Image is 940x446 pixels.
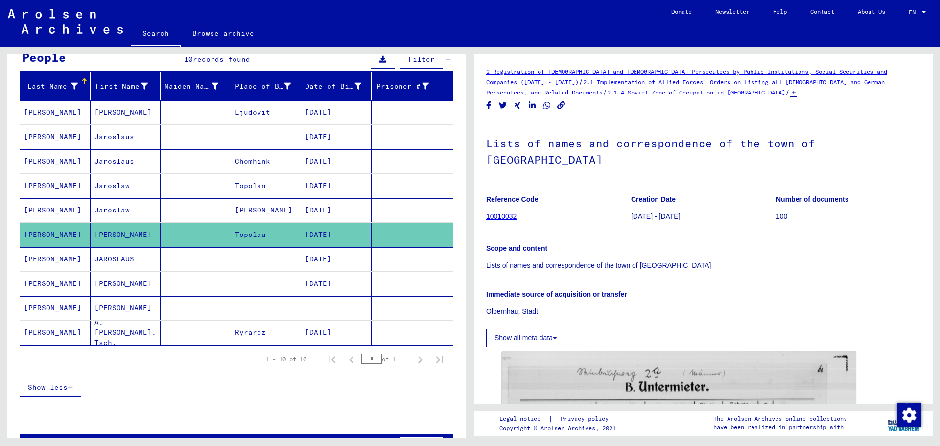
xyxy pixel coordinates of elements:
button: Share on Facebook [484,99,494,112]
mat-cell: [PERSON_NAME] [20,198,91,222]
a: Legal notice [499,414,548,424]
h1: Lists of names and correspondence of the town of [GEOGRAPHIC_DATA] [486,121,920,180]
div: First Name [94,81,148,92]
b: Immediate source of acquisition or transfer [486,290,627,298]
span: / [579,77,583,86]
img: Arolsen_neg.svg [8,9,123,34]
button: Last page [430,350,449,369]
b: Scope and content [486,244,547,252]
mat-cell: [PERSON_NAME] [20,296,91,320]
div: Last Name [24,78,90,94]
a: 2.1 Implementation of Allied Forces’ Orders on Listing all [DEMOGRAPHIC_DATA] and German Persecut... [486,78,885,96]
mat-cell: [DATE] [301,149,372,173]
mat-cell: [DATE] [301,272,372,296]
button: Filter [400,50,443,69]
p: Copyright © Arolsen Archives, 2021 [499,424,620,433]
mat-cell: Topolan [231,174,302,198]
mat-header-cell: Date of Birth [301,72,372,100]
mat-cell: JAROSLAUS [91,247,161,271]
button: Share on WhatsApp [542,99,552,112]
mat-cell: [PERSON_NAME] [20,100,91,124]
mat-cell: Ljudovit [231,100,302,124]
div: First Name [94,78,161,94]
span: 10 [184,55,193,64]
div: 1 – 10 of 10 [265,355,306,364]
div: People [22,48,66,66]
span: records found [193,55,250,64]
mat-cell: Chomhink [231,149,302,173]
div: Last Name [24,81,78,92]
mat-cell: [DATE] [301,198,372,222]
div: | [499,414,620,424]
a: Browse archive [181,22,266,45]
mat-header-cell: Maiden Name [161,72,231,100]
mat-cell: [PERSON_NAME] [20,174,91,198]
button: Previous page [342,350,361,369]
mat-cell: Jaroslaus [91,125,161,149]
span: / [785,88,790,96]
button: Next page [410,350,430,369]
mat-cell: Topolau [231,223,302,247]
mat-cell: [DATE] [301,125,372,149]
div: Date of Birth [305,78,374,94]
div: Date of Birth [305,81,361,92]
b: Creation Date [631,195,676,203]
mat-cell: [PERSON_NAME] [20,223,91,247]
mat-cell: [DATE] [301,321,372,345]
img: Change consent [897,403,921,427]
span: Filter [408,55,435,64]
mat-cell: [PERSON_NAME] [91,100,161,124]
mat-cell: [PERSON_NAME] [20,125,91,149]
div: Maiden Name [164,78,231,94]
p: [DATE] - [DATE] [631,211,775,222]
mat-cell: [PERSON_NAME] [91,223,161,247]
span: / [603,88,607,96]
div: Prisoner # [376,78,442,94]
mat-header-cell: First Name [91,72,161,100]
button: First page [322,350,342,369]
div: Maiden Name [164,81,218,92]
mat-cell: [PERSON_NAME] [20,272,91,296]
div: Place of Birth [235,81,291,92]
div: Place of Birth [235,78,304,94]
mat-cell: [PERSON_NAME] [20,149,91,173]
p: Olbernhau, Stadt [486,306,920,317]
mat-header-cell: Prisoner # [372,72,453,100]
button: Share on LinkedIn [527,99,538,112]
img: yv_logo.png [886,411,922,435]
a: Search [131,22,181,47]
div: Change consent [897,403,920,426]
mat-cell: Jaroslaw [91,198,161,222]
div: of 1 [361,354,410,364]
mat-cell: A. [PERSON_NAME]. Tsch. [91,321,161,345]
a: 2.1.4 Soviet Zone of Occupation in [GEOGRAPHIC_DATA] [607,89,785,96]
b: Number of documents [776,195,849,203]
mat-cell: [DATE] [301,247,372,271]
a: Privacy policy [553,414,620,424]
p: The Arolsen Archives online collections [713,414,847,423]
button: Share on Xing [513,99,523,112]
mat-cell: [DATE] [301,223,372,247]
a: 2 Registration of [DEMOGRAPHIC_DATA] and [DEMOGRAPHIC_DATA] Persecutees by Public Institutions, S... [486,68,887,86]
mat-header-cell: Place of Birth [231,72,302,100]
p: 100 [776,211,920,222]
div: Prisoner # [376,81,429,92]
mat-cell: [PERSON_NAME] [91,296,161,320]
mat-cell: [PERSON_NAME] [20,321,91,345]
button: Show less [20,378,81,397]
p: have been realized in partnership with [713,423,847,432]
mat-cell: Jaroslaus [91,149,161,173]
a: 10010032 [486,212,517,220]
mat-header-cell: Last Name [20,72,91,100]
span: EN [909,9,919,16]
mat-cell: [PERSON_NAME] [20,247,91,271]
mat-cell: [PERSON_NAME] [91,272,161,296]
button: Show all meta data [486,329,565,347]
mat-cell: Ryrarcz [231,321,302,345]
mat-cell: [PERSON_NAME] [231,198,302,222]
b: Reference Code [486,195,539,203]
mat-cell: [DATE] [301,174,372,198]
button: Share on Twitter [498,99,508,112]
span: Show less [28,383,68,392]
mat-cell: [DATE] [301,100,372,124]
